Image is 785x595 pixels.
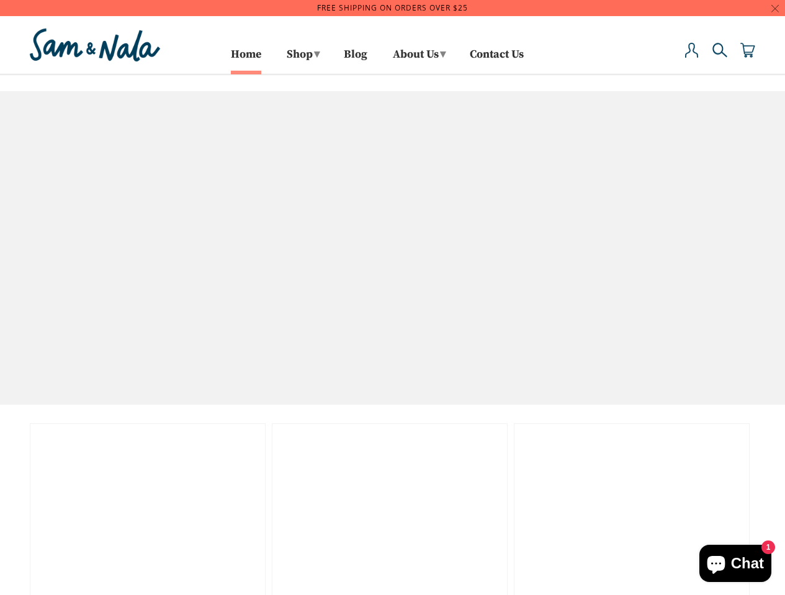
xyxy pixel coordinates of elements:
a: Blog [344,50,367,71]
span: ▾ [440,47,446,61]
a: Contact Us [470,50,524,71]
a: Search [712,43,727,71]
a: Free Shipping on orders over $25 [317,2,468,13]
a: Shop▾ [282,43,323,71]
a: Home [231,50,261,71]
span: ▾ [314,47,320,61]
img: cart-icon [740,43,755,58]
a: About Us▾ [388,43,449,71]
a: My Account [684,43,699,71]
img: user-icon [684,43,699,58]
inbox-online-store-chat: Shopify online store chat [696,545,775,585]
img: search-icon [712,43,727,58]
img: Sam & Nala [27,25,163,64]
